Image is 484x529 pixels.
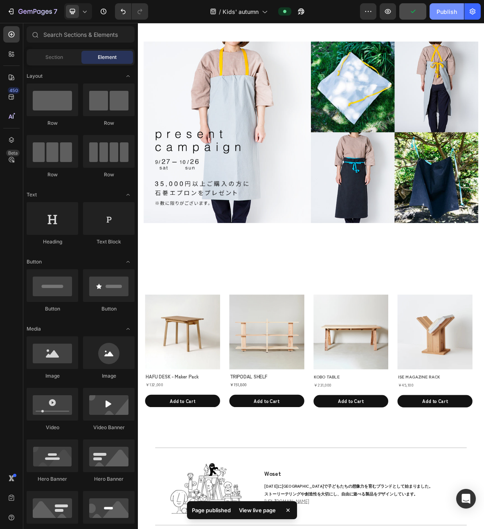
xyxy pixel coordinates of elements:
div: Row [27,171,78,178]
div: Image [83,372,135,380]
div: Row [83,171,135,178]
div: Row [27,119,78,127]
div: Open Intercom Messenger [456,489,476,509]
input: Search Sections & Elements [27,26,135,43]
span: Element [98,54,117,61]
div: Video Banner [83,424,135,431]
span: Kids' autumn [223,7,259,16]
div: Hero Banner [27,475,78,483]
div: 450 [8,87,20,94]
strong: TRIPODAL SHELF [131,497,184,506]
div: Hero Banner [83,475,135,483]
span: Toggle open [122,188,135,201]
strong: HAFU DESK - Maker Pack [11,497,86,506]
span: Toggle open [122,322,135,335]
div: Image [27,372,78,380]
span: ¥132,000 [11,509,36,517]
div: Heading [27,238,78,245]
p: Page published [192,506,231,514]
div: Row [83,119,135,127]
p: 7 [54,7,57,16]
img: gempages_485499438039565566-be48e29b-4a06-4a89-9ee8-00d1bb021e48.jpg [8,27,483,284]
span: Media [27,325,41,333]
span: ¥231,000 [250,509,275,518]
div: Beta [6,150,20,156]
span: / [219,7,221,16]
span: ¥45,100 [369,509,391,518]
div: Text Block [83,238,135,245]
strong: ISE MAGAZINE RACK [369,497,428,506]
div: Publish [437,7,457,16]
span: Section [45,54,63,61]
img: gempages_485499438039565566-abd6d903-69ec-46ea-a0bd-a0349414a5e8.webp [10,385,117,492]
div: Rich Text Editor. Editing area: main [130,495,236,519]
img: gempages_485499438039565566-4ae8c567-0516-45c2-9406-06be9c01d72c.webp [368,385,475,492]
div: Undo/Redo [115,3,148,20]
div: View live page [234,504,281,516]
span: Text [27,191,37,198]
div: Button [27,305,78,313]
button: Publish [430,3,464,20]
span: Layout [27,72,43,80]
iframe: Design area [138,23,484,529]
button: 7 [3,3,61,20]
span: Button [27,258,42,266]
div: Button [83,305,135,313]
span: Toggle open [122,70,135,83]
img: gempages_485499438039565566-73627742-374a-436b-b89c-10022a03d682.webp [130,385,236,492]
div: Video [27,424,78,431]
img: gempages_485499438039565566-d5a0c871-9b54-4b14-95d6-3a9169df39dc.webp [249,385,356,492]
span: ¥151,800 [131,509,155,517]
span: Toggle open [122,255,135,268]
strong: KOBO TABLE [250,497,286,506]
